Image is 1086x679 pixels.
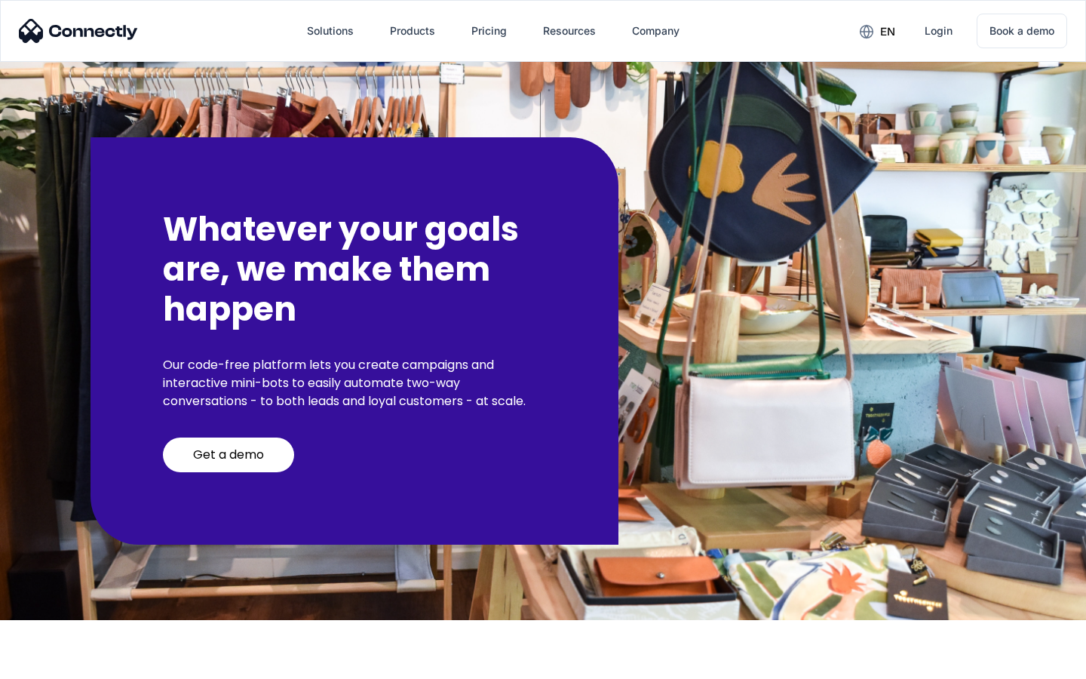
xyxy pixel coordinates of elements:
[459,13,519,49] a: Pricing
[163,438,294,472] a: Get a demo
[193,447,264,462] div: Get a demo
[15,653,90,674] aside: Language selected: English
[390,20,435,41] div: Products
[977,14,1067,48] a: Book a demo
[632,20,680,41] div: Company
[543,20,596,41] div: Resources
[925,20,953,41] div: Login
[471,20,507,41] div: Pricing
[163,210,546,329] h2: Whatever your goals are, we make them happen
[19,19,138,43] img: Connectly Logo
[913,13,965,49] a: Login
[880,21,895,42] div: en
[307,20,354,41] div: Solutions
[163,356,546,410] p: Our code-free platform lets you create campaigns and interactive mini-bots to easily automate two...
[30,653,90,674] ul: Language list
